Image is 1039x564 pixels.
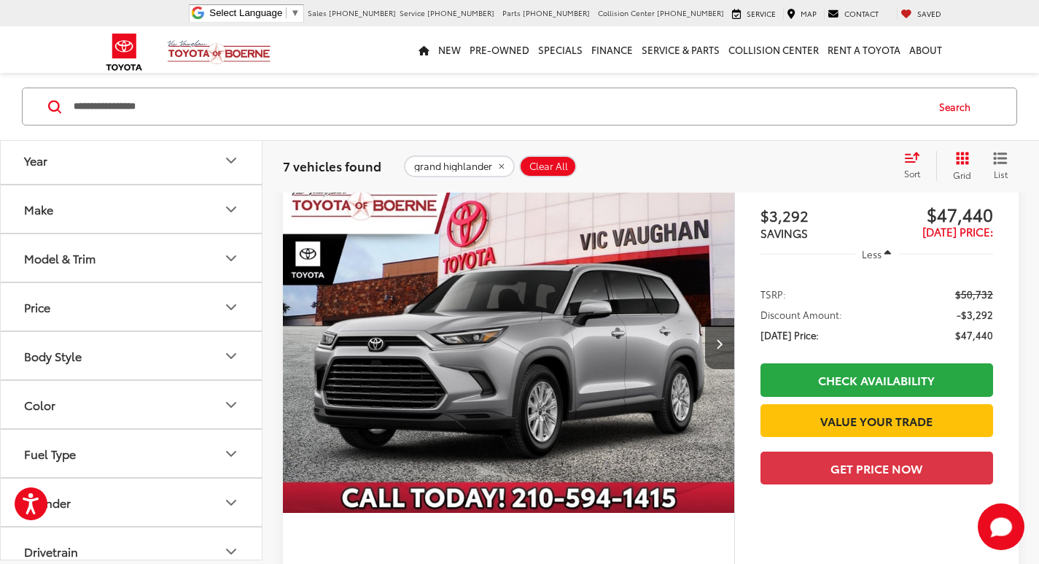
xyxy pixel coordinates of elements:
[167,39,271,65] img: Vic Vaughan Toyota of Boerne
[24,447,76,460] div: Fuel Type
[844,8,879,19] span: Contact
[953,168,971,180] span: Grid
[1,234,263,282] button: Model & TrimModel & Trim
[760,307,842,322] span: Discount Amount:
[978,503,1024,550] button: Toggle Chat Window
[72,89,925,124] input: Search by Make, Model, or Keyword
[955,328,993,342] span: $47,440
[24,153,47,167] div: Year
[1,283,263,331] button: PricePrice
[282,174,736,513] div: 2025 Toyota Grand Highlander XLE 0
[1,381,263,428] button: ColorColor
[1,136,263,184] button: YearYear
[24,300,50,314] div: Price
[876,203,993,225] span: $47,440
[222,543,240,560] div: Drivetrain
[855,241,899,267] button: Less
[502,7,521,18] span: Parts
[598,7,655,18] span: Collision Center
[290,7,300,18] span: ▼
[760,328,819,342] span: [DATE] Price:
[286,7,287,18] span: ​
[728,8,779,20] a: Service
[222,396,240,414] div: Color
[925,88,992,125] button: Search
[24,544,78,558] div: Drivetrain
[760,287,786,301] span: TSRP:
[529,160,568,171] span: Clear All
[209,7,300,18] a: Select Language​
[209,7,282,18] span: Select Language
[801,8,817,19] span: Map
[982,151,1019,180] button: List View
[97,28,152,76] img: Toyota
[917,8,941,19] span: Saved
[1,185,263,233] button: MakeMake
[955,287,993,301] span: $50,732
[414,160,492,171] span: grand highlander
[897,8,945,20] a: My Saved Vehicles
[747,8,776,19] span: Service
[308,7,327,18] span: Sales
[993,167,1008,179] span: List
[936,151,982,180] button: Grid View
[282,174,736,514] img: 2025 Toyota Grand Highlander XLE
[824,8,882,20] a: Contact
[905,26,946,73] a: About
[823,26,905,73] a: Rent a Toyota
[427,7,494,18] span: [PHONE_NUMBER]
[222,152,240,169] div: Year
[400,7,425,18] span: Service
[24,398,55,412] div: Color
[657,7,724,18] span: [PHONE_NUMBER]
[897,151,936,180] button: Select sort value
[519,155,577,177] button: Clear All
[637,26,724,73] a: Service & Parts: Opens in a new tab
[24,202,53,216] div: Make
[24,251,96,265] div: Model & Trim
[222,298,240,316] div: Price
[24,495,71,509] div: Cylinder
[24,349,82,363] div: Body Style
[724,26,823,73] a: Collision Center
[862,247,882,260] span: Less
[282,174,736,513] a: 2025 Toyota Grand Highlander XLE2025 Toyota Grand Highlander XLE2025 Toyota Grand Highlander XLE2...
[329,7,396,18] span: [PHONE_NUMBER]
[222,347,240,365] div: Body Style
[705,318,734,369] button: Next image
[978,503,1024,550] svg: Start Chat
[760,452,993,484] button: Get Price Now
[1,479,263,526] button: CylinderCylinder
[783,8,820,20] a: Map
[904,167,920,179] span: Sort
[434,26,465,73] a: New
[760,225,808,241] span: SAVINGS
[465,26,534,73] a: Pre-Owned
[523,7,590,18] span: [PHONE_NUMBER]
[760,404,993,437] a: Value Your Trade
[222,201,240,218] div: Make
[222,494,240,511] div: Cylinder
[760,204,877,226] span: $3,292
[922,223,993,239] span: [DATE] Price:
[957,307,993,322] span: -$3,292
[414,26,434,73] a: Home
[404,155,515,177] button: remove grand%20highlander
[1,332,263,379] button: Body StyleBody Style
[587,26,637,73] a: Finance
[534,26,587,73] a: Specials
[760,363,993,396] a: Check Availability
[222,250,240,267] div: Model & Trim
[283,156,381,174] span: 7 vehicles found
[1,430,263,477] button: Fuel TypeFuel Type
[222,445,240,463] div: Fuel Type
